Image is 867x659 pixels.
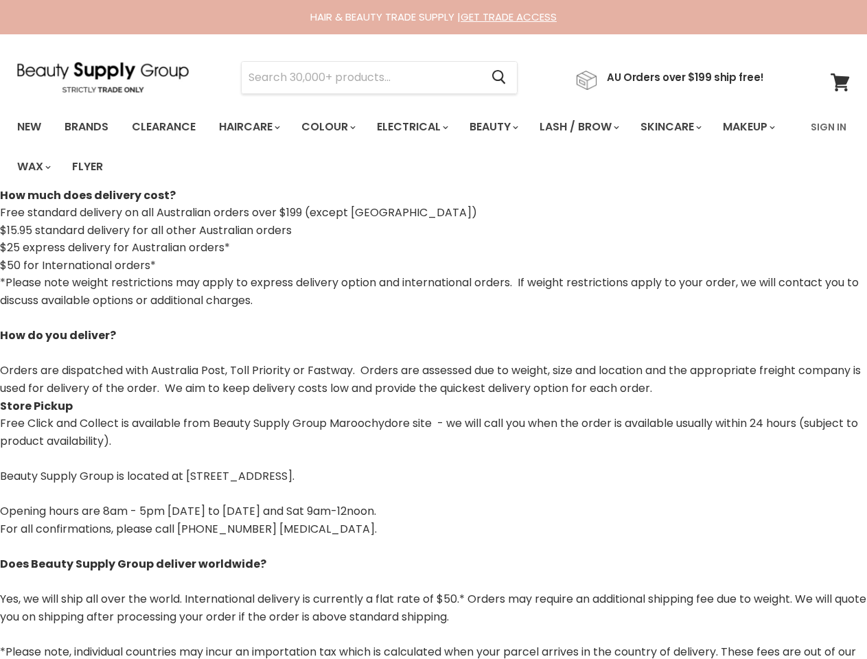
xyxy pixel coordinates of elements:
[630,113,710,141] a: Skincare
[713,113,783,141] a: Makeup
[291,113,364,141] a: Colour
[7,113,51,141] a: New
[242,62,481,93] input: Search
[7,107,802,187] ul: Main menu
[54,113,119,141] a: Brands
[241,61,518,94] form: Product
[209,113,288,141] a: Haircare
[7,152,59,181] a: Wax
[802,113,855,141] a: Sign In
[122,113,206,141] a: Clearance
[798,594,853,645] iframe: Gorgias live chat messenger
[62,152,113,181] a: Flyer
[459,113,527,141] a: Beauty
[367,113,456,141] a: Electrical
[529,113,627,141] a: Lash / Brow
[461,10,557,24] a: GET TRADE ACCESS
[481,62,517,93] button: Search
